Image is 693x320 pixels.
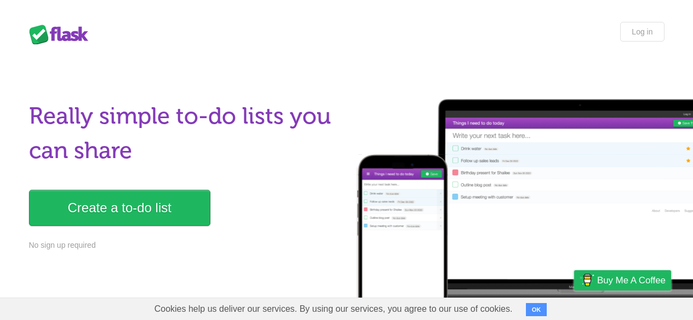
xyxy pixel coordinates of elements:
[29,240,340,251] p: No sign up required
[144,298,524,320] span: Cookies help us deliver our services. By using our services, you agree to our use of cookies.
[29,190,210,226] a: Create a to-do list
[620,22,664,42] a: Log in
[597,271,666,290] span: Buy me a coffee
[526,303,547,316] button: OK
[29,99,340,168] h1: Really simple to-do lists you can share
[574,270,671,290] a: Buy me a coffee
[580,271,594,289] img: Buy me a coffee
[29,25,95,44] div: Flask Lists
